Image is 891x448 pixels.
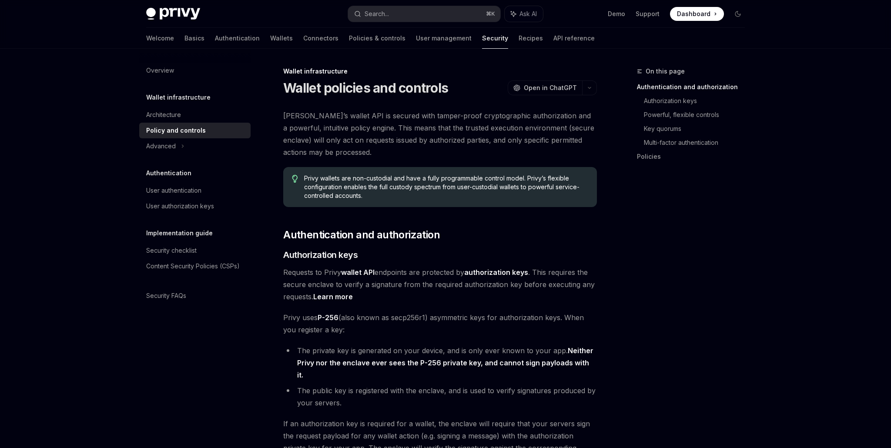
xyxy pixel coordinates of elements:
a: Multi-factor authentication [644,136,752,150]
a: User management [416,28,472,49]
span: Ask AI [519,10,537,18]
a: Policies & controls [349,28,405,49]
a: Connectors [303,28,338,49]
span: Privy uses (also known as secp256r1) asymmetric keys for authorization keys. When you register a ... [283,311,597,336]
a: P-256 [318,313,338,322]
button: Open in ChatGPT [508,80,582,95]
div: Search... [365,9,389,19]
h5: Authentication [146,168,191,178]
img: dark logo [146,8,200,20]
a: Architecture [139,107,251,123]
svg: Tip [292,175,298,183]
span: ⌘ K [486,10,495,17]
div: Security checklist [146,245,197,256]
span: Authentication and authorization [283,228,440,242]
a: Powerful, flexible controls [644,108,752,122]
span: Privy wallets are non-custodial and have a fully programmable control model. Privy’s flexible con... [304,174,588,200]
a: Security [482,28,508,49]
a: wallet API [341,268,375,277]
li: The private key is generated on your device, and is only ever known to your app. [283,344,597,381]
a: Security FAQs [139,288,251,304]
a: Learn more [313,292,353,301]
button: Toggle dark mode [731,7,745,21]
h1: Wallet policies and controls [283,80,448,96]
span: Open in ChatGPT [524,84,577,92]
div: User authorization keys [146,201,214,211]
a: Authentication and authorization [637,80,752,94]
a: Authorization keys [644,94,752,108]
strong: Neither Privy nor the enclave ever sees the P-256 private key, and cannot sign payloads with it. [297,346,593,379]
div: Policy and controls [146,125,206,136]
a: User authentication [139,183,251,198]
a: Dashboard [670,7,724,21]
a: Support [636,10,660,18]
a: Security checklist [139,243,251,258]
a: Basics [184,28,204,49]
span: [PERSON_NAME]’s wallet API is secured with tamper-proof cryptographic authorization and a powerfu... [283,110,597,158]
a: Key quorums [644,122,752,136]
h5: Wallet infrastructure [146,92,211,103]
span: Requests to Privy endpoints are protected by . This requires the secure enclave to verify a signa... [283,266,597,303]
a: Wallets [270,28,293,49]
h5: Implementation guide [146,228,213,238]
div: User authentication [146,185,201,196]
div: Security FAQs [146,291,186,301]
a: Overview [139,63,251,78]
a: Recipes [519,28,543,49]
a: Content Security Policies (CSPs) [139,258,251,274]
a: Policies [637,150,752,164]
button: Ask AI [505,6,543,22]
a: Authentication [215,28,260,49]
span: Dashboard [677,10,710,18]
div: Architecture [146,110,181,120]
a: Policy and controls [139,123,251,138]
a: User authorization keys [139,198,251,214]
div: Content Security Policies (CSPs) [146,261,240,271]
a: API reference [553,28,595,49]
a: Demo [608,10,625,18]
span: Authorization keys [283,249,358,261]
strong: authorization keys [464,268,528,277]
a: Welcome [146,28,174,49]
button: Search...⌘K [348,6,500,22]
div: Advanced [146,141,176,151]
div: Overview [146,65,174,76]
div: Wallet infrastructure [283,67,597,76]
span: On this page [646,66,685,77]
li: The public key is registered with the enclave, and is used to verify signatures produced by your ... [283,384,597,409]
